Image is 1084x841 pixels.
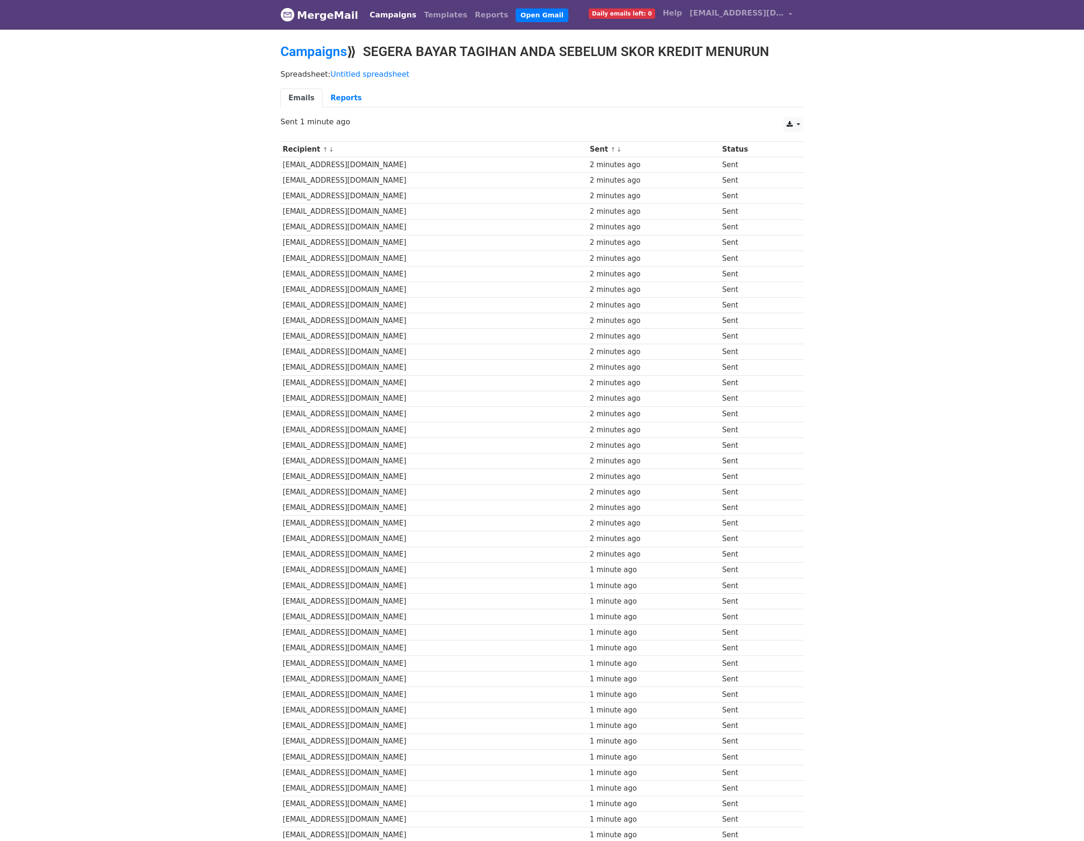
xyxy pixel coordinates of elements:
[590,596,717,607] div: 1 minute ago
[590,518,717,529] div: 2 minutes ago
[590,720,717,731] div: 1 minute ago
[720,485,793,500] td: Sent
[720,609,793,624] td: Sent
[720,765,793,780] td: Sent
[720,578,793,593] td: Sent
[590,191,717,202] div: 2 minutes ago
[590,689,717,700] div: 1 minute ago
[720,812,793,827] td: Sent
[720,251,793,266] td: Sent
[280,531,587,547] td: [EMAIL_ADDRESS][DOMAIN_NAME]
[587,142,720,157] th: Sent
[720,562,793,578] td: Sent
[590,534,717,544] div: 2 minutes ago
[720,703,793,718] td: Sent
[280,734,587,749] td: [EMAIL_ADDRESS][DOMAIN_NAME]
[590,752,717,763] div: 1 minute ago
[280,235,587,251] td: [EMAIL_ADDRESS][DOMAIN_NAME]
[720,500,793,516] td: Sent
[280,406,587,422] td: [EMAIL_ADDRESS][DOMAIN_NAME]
[610,146,616,153] a: ↑
[720,796,793,812] td: Sent
[590,549,717,560] div: 2 minutes ago
[720,516,793,531] td: Sent
[720,593,793,609] td: Sent
[720,749,793,765] td: Sent
[590,378,717,388] div: 2 minutes ago
[590,331,717,342] div: 2 minutes ago
[280,391,587,406] td: [EMAIL_ADDRESS][DOMAIN_NAME]
[322,89,370,108] a: Reports
[720,453,793,469] td: Sent
[280,469,587,485] td: [EMAIL_ADDRESS][DOMAIN_NAME]
[330,70,409,79] a: Untitled spreadsheet
[720,266,793,282] td: Sent
[280,562,587,578] td: [EMAIL_ADDRESS][DOMAIN_NAME]
[280,500,587,516] td: [EMAIL_ADDRESS][DOMAIN_NAME]
[280,298,587,313] td: [EMAIL_ADDRESS][DOMAIN_NAME]
[590,565,717,575] div: 1 minute ago
[328,146,334,153] a: ↓
[280,251,587,266] td: [EMAIL_ADDRESS][DOMAIN_NAME]
[720,344,793,360] td: Sent
[590,612,717,623] div: 1 minute ago
[590,269,717,280] div: 2 minutes ago
[590,581,717,591] div: 1 minute ago
[280,796,587,812] td: [EMAIL_ADDRESS][DOMAIN_NAME]
[686,4,796,26] a: [EMAIL_ADDRESS][DOMAIN_NAME]
[590,736,717,747] div: 1 minute ago
[590,768,717,778] div: 1 minute ago
[720,391,793,406] td: Sent
[280,360,587,375] td: [EMAIL_ADDRESS][DOMAIN_NAME]
[590,674,717,685] div: 1 minute ago
[720,718,793,734] td: Sent
[720,406,793,422] td: Sent
[280,173,587,188] td: [EMAIL_ADDRESS][DOMAIN_NAME]
[720,360,793,375] td: Sent
[720,173,793,188] td: Sent
[280,117,804,127] p: Sent 1 minute ago
[720,640,793,656] td: Sent
[280,375,587,391] td: [EMAIL_ADDRESS][DOMAIN_NAME]
[280,609,587,624] td: [EMAIL_ADDRESS][DOMAIN_NAME]
[471,6,512,24] a: Reports
[590,300,717,311] div: 2 minutes ago
[616,146,622,153] a: ↓
[280,437,587,453] td: [EMAIL_ADDRESS][DOMAIN_NAME]
[280,69,804,79] p: Spreadsheet:
[280,89,322,108] a: Emails
[590,705,717,716] div: 1 minute ago
[590,175,717,186] div: 2 minutes ago
[585,4,659,23] a: Daily emails left: 0
[280,593,587,609] td: [EMAIL_ADDRESS][DOMAIN_NAME]
[590,284,717,295] div: 2 minutes ago
[280,5,358,25] a: MergeMail
[690,8,784,19] span: [EMAIL_ADDRESS][DOMAIN_NAME]
[280,749,587,765] td: [EMAIL_ADDRESS][DOMAIN_NAME]
[720,531,793,547] td: Sent
[420,6,471,24] a: Templates
[280,313,587,329] td: [EMAIL_ADDRESS][DOMAIN_NAME]
[590,160,717,170] div: 2 minutes ago
[280,142,587,157] th: Recipient
[590,315,717,326] div: 2 minutes ago
[280,547,587,562] td: [EMAIL_ADDRESS][DOMAIN_NAME]
[720,656,793,671] td: Sent
[720,157,793,173] td: Sent
[323,146,328,153] a: ↑
[280,687,587,703] td: [EMAIL_ADDRESS][DOMAIN_NAME]
[720,282,793,297] td: Sent
[590,409,717,420] div: 2 minutes ago
[280,640,587,656] td: [EMAIL_ADDRESS][DOMAIN_NAME]
[590,206,717,217] div: 2 minutes ago
[720,671,793,687] td: Sent
[720,437,793,453] td: Sent
[280,329,587,344] td: [EMAIL_ADDRESS][DOMAIN_NAME]
[280,422,587,437] td: [EMAIL_ADDRESS][DOMAIN_NAME]
[590,502,717,513] div: 2 minutes ago
[280,578,587,593] td: [EMAIL_ADDRESS][DOMAIN_NAME]
[280,44,804,60] h2: ⟫ SEGERA BAYAR TAGIHAN ANDA SEBELUM SKOR KREDIT MENURUN
[590,425,717,436] div: 2 minutes ago
[720,235,793,251] td: Sent
[720,625,793,640] td: Sent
